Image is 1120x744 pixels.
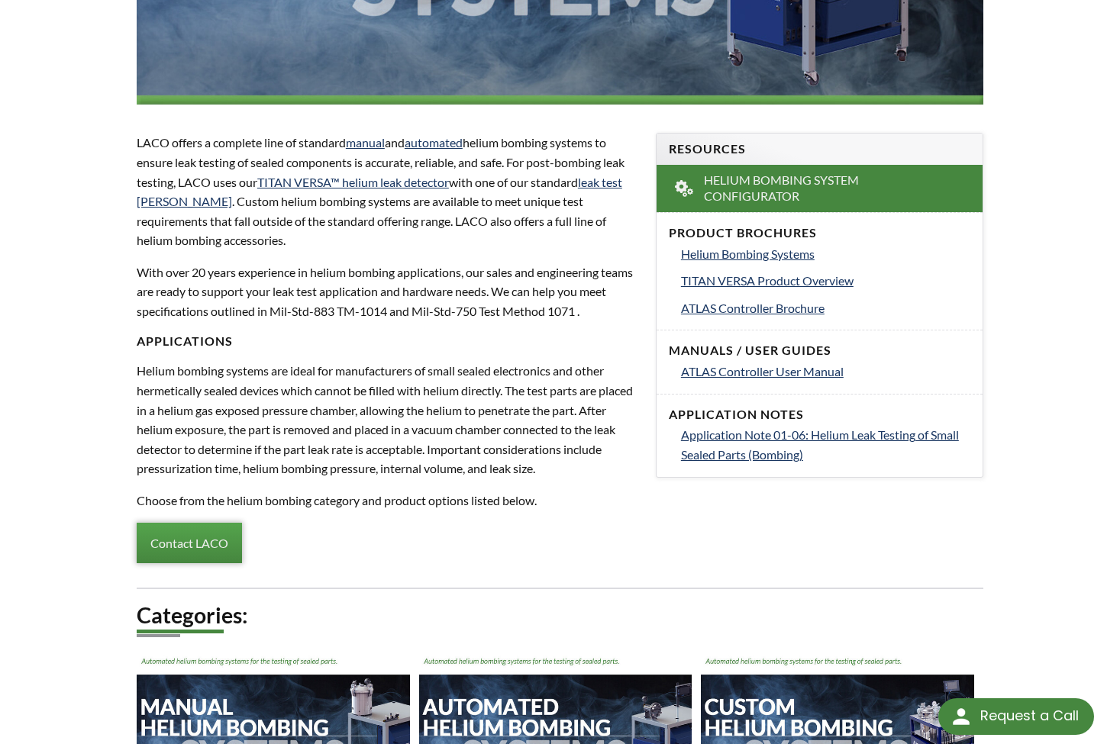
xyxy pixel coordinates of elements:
[681,425,970,464] a: Application Note 01-06: Helium Leak Testing of Small Sealed Parts (Bombing)
[405,135,463,150] a: automated
[137,523,242,564] a: Contact LACO
[137,262,637,321] p: With over 20 years experience in helium bombing applications, our sales and engineering teams are...
[669,343,970,359] h4: Manuals / User Guides
[681,273,854,288] span: TITAN VERSA Product Overview
[980,698,1079,733] div: Request a Call
[681,244,970,264] a: Helium Bombing Systems
[704,172,935,205] span: Helium Bombing System Configurator
[669,407,970,423] h4: Application Notes
[681,362,970,382] a: ATLAS Controller User Manual
[657,165,983,212] a: Helium Bombing System Configurator
[257,175,449,189] a: TITAN VERSA™ helium leak detector
[681,271,970,291] a: TITAN VERSA Product Overview
[137,601,983,630] h2: Categories:
[137,133,637,250] p: LACO offers a complete line of standard and helium bombing systems to ensure leak testing of seal...
[137,333,637,349] h4: Applications
[681,298,970,318] a: ATLAS Controller Brochure
[681,427,959,462] span: Application Note 01-06: Helium Leak Testing of Small Sealed Parts (Bombing)
[681,364,844,378] span: ATLAS Controller User Manual
[938,698,1094,735] div: Request a Call
[346,135,385,150] a: manual
[137,361,637,478] p: Helium bombing systems are ideal for manufacturers of small sealed electronics and other hermetic...
[669,141,970,157] h4: Resources
[949,704,973,729] img: round button
[681,246,815,261] span: Helium Bombing Systems
[681,301,825,315] span: ATLAS Controller Brochure
[137,491,637,510] p: Choose from the helium bombing category and product options listed below.
[669,225,970,241] h4: Product Brochures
